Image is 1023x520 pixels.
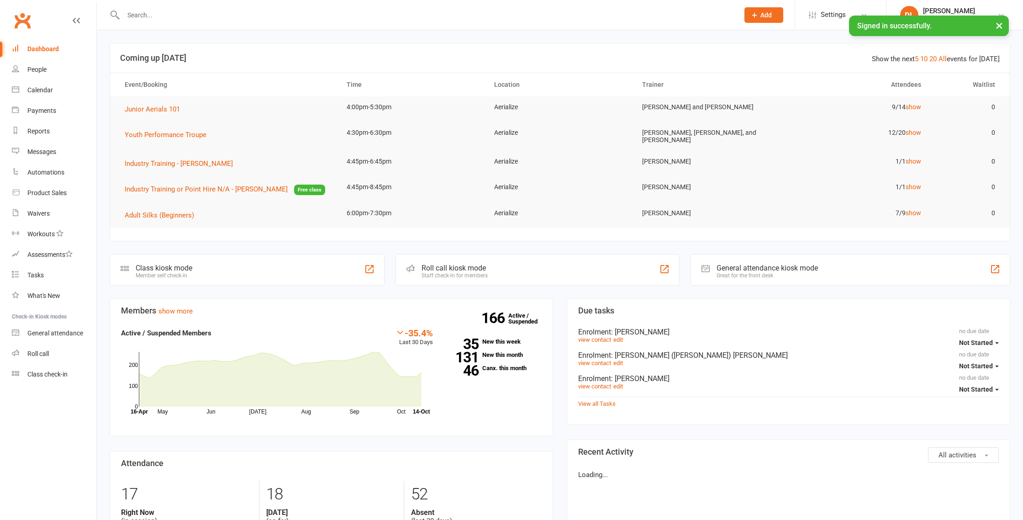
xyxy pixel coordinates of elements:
[121,481,252,508] div: 17
[27,371,68,378] div: Class check-in
[12,364,96,385] a: Class kiosk mode
[578,374,999,383] div: Enrolment
[27,271,44,279] div: Tasks
[27,127,50,135] div: Reports
[125,211,194,219] span: Adult Silks (Beginners)
[121,508,252,517] strong: Right Now
[906,158,921,165] a: show
[121,329,211,337] strong: Active / Suspended Members
[959,358,999,374] button: Not Started
[578,383,611,390] a: view contact
[447,365,542,371] a: 46Canx. this month
[12,265,96,286] a: Tasks
[12,162,96,183] a: Automations
[929,176,1003,198] td: 0
[27,230,55,238] div: Workouts
[12,121,96,142] a: Reports
[959,386,993,393] span: Not Started
[915,55,918,63] a: 5
[12,224,96,244] a: Workouts
[781,73,929,96] th: Attendees
[27,329,83,337] div: General attendance
[906,103,921,111] a: show
[906,209,921,217] a: show
[447,364,479,377] strong: 46
[481,311,508,325] strong: 166
[447,350,479,364] strong: 131
[929,122,1003,143] td: 0
[12,80,96,101] a: Calendar
[27,45,59,53] div: Dashboard
[27,148,56,155] div: Messages
[906,183,921,191] a: show
[857,21,932,30] span: Signed in successfully.
[338,96,486,118] td: 4:00pm-5:30pm
[781,96,929,118] td: 9/14
[486,176,634,198] td: Aerialize
[125,131,206,139] span: Youth Performance Troupe
[27,350,49,357] div: Roll call
[634,176,782,198] td: [PERSON_NAME]
[991,16,1007,35] button: ×
[959,334,999,351] button: Not Started
[906,129,921,136] a: show
[121,459,542,468] h3: Attendance
[27,292,60,299] div: What's New
[959,339,993,346] span: Not Started
[27,251,73,258] div: Assessments
[717,264,818,272] div: General attendance kiosk mode
[578,328,999,336] div: Enrolment
[821,5,846,25] span: Settings
[928,447,999,463] button: All activities
[760,11,772,19] span: Add
[923,15,975,23] div: Aerialize
[338,151,486,172] td: 4:45pm-6:45pm
[136,272,192,279] div: Member self check-in
[27,66,47,73] div: People
[411,508,542,517] strong: Absent
[744,7,783,23] button: Add
[136,264,192,272] div: Class kiosk mode
[116,73,338,96] th: Event/Booking
[125,159,233,168] span: Industry Training - [PERSON_NAME]
[578,360,611,366] a: view contact
[578,306,999,315] h3: Due tasks
[27,86,53,94] div: Calendar
[634,96,782,118] td: [PERSON_NAME] and [PERSON_NAME]
[613,383,623,390] a: edit
[125,104,186,115] button: Junior Aerials 101
[929,96,1003,118] td: 0
[781,202,929,224] td: 7/9
[939,451,976,459] span: All activities
[613,336,623,343] a: edit
[578,469,999,480] p: Loading...
[294,185,325,195] span: Free class
[486,96,634,118] td: Aerialize
[613,360,623,366] a: edit
[121,306,542,315] h3: Members
[12,183,96,203] a: Product Sales
[338,73,486,96] th: Time
[634,202,782,224] td: [PERSON_NAME]
[578,447,999,456] h3: Recent Activity
[508,306,548,331] a: 166Active / Suspended
[120,53,1000,63] h3: Coming up [DATE]
[611,328,670,336] span: : [PERSON_NAME]
[781,122,929,143] td: 12/20
[447,352,542,358] a: 131New this month
[27,189,67,196] div: Product Sales
[929,73,1003,96] th: Waitlist
[959,381,999,398] button: Not Started
[27,107,56,114] div: Payments
[422,272,488,279] div: Staff check-in for members
[125,129,213,140] button: Youth Performance Troupe
[12,59,96,80] a: People
[486,151,634,172] td: Aerialize
[634,122,782,151] td: [PERSON_NAME], [PERSON_NAME], and [PERSON_NAME]
[578,336,611,343] a: view contact
[11,9,34,32] a: Clubworx
[395,328,433,338] div: -35.4%
[939,55,947,63] a: All
[158,307,193,315] a: show more
[395,328,433,347] div: Last 30 Days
